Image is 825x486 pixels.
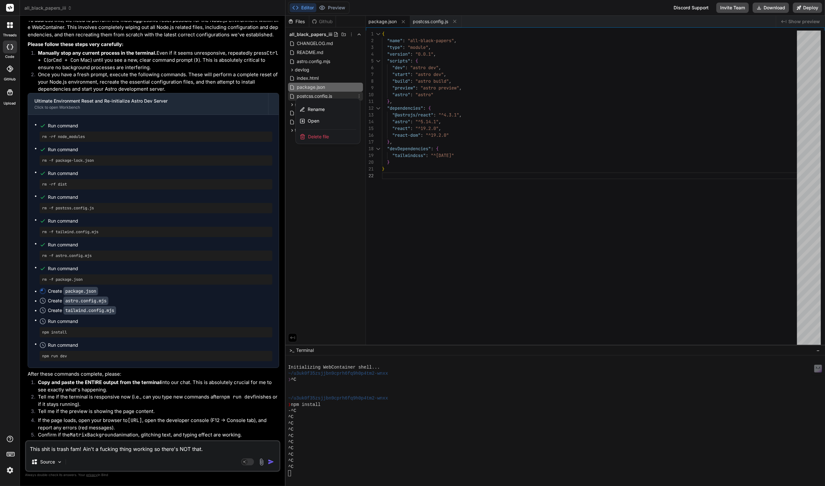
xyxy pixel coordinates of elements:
[57,459,62,465] img: Pick Models
[40,459,55,465] p: Source
[258,458,265,466] img: attachment
[86,473,98,477] span: privacy
[48,265,272,272] span: Run command
[34,105,262,110] div: Click to open Workbench
[63,297,108,305] code: astro.config.mjs
[42,353,270,359] pre: npm run dev
[5,465,15,476] img: settings
[33,379,279,393] li: into our chat. This is absolutely crucial for me to see exactly what's happening.
[42,158,270,163] pre: rm -f package-lock.json
[48,123,272,129] span: Run command
[48,194,272,200] span: Run command
[308,133,329,140] span: Delete file
[290,3,316,12] button: Editor
[63,287,98,295] code: package.json
[24,5,72,11] span: all_black_papers_iii
[28,371,279,378] p: After these commands complete, please:
[33,71,279,93] li: Once you have a fresh prompt, execute the following commands. These will perform a complete reset...
[5,54,14,60] label: code
[25,472,280,478] p: Always double-check its answers. Your in Bind
[195,57,198,63] code: ❯
[33,431,279,440] li: Confirm if the animation, glitching text, and typing effect are working.
[48,242,272,248] span: Run command
[33,50,279,71] li: Even if it seems unresponsive, repeatedly press (or on Mac) until you see a new, clear command pr...
[38,50,157,56] strong: Manually stop any current process in the terminal.
[28,17,279,39] p: To address this, we need to perform the most aggressive reset possible for the Node.js environmen...
[33,408,279,417] li: Tell me if the preview is showing the page content.
[63,306,116,315] code: tailwind.config.mjs
[28,93,268,115] button: Ultimate Environment Reset and Re-initialize Astro Dev ServerClick to open Workbench
[48,307,116,314] div: Create
[4,77,16,82] label: GitHub
[28,41,123,47] strong: Please follow these steps very carefully:
[70,432,116,438] code: MatrixBackground
[42,206,270,211] pre: rm -f postcss.config.js
[42,277,270,282] pre: rm -f package.json
[221,394,253,400] code: npm run dev
[308,118,319,124] span: Open
[3,32,17,38] label: threads
[4,101,16,106] label: Upload
[48,170,272,177] span: Run command
[33,393,279,408] li: Tell me if the terminal is responsive now (i.e., can you type new commands after finishes or if i...
[42,229,270,234] pre: rm -f tailwind.config.mjs
[48,146,272,153] span: Run command
[753,3,789,13] button: Download
[42,253,270,258] pre: rm -f astro.config.mjs
[48,342,272,348] span: Run command
[268,459,274,465] img: icon
[316,3,348,12] button: Preview
[48,288,98,294] div: Create
[128,417,142,424] code: [URL]
[38,379,161,385] strong: Copy and paste the ENTIRE output from the terminal
[33,417,279,431] li: If the page loads, open your browser to , open the developer console (F12 -> Console tab), and re...
[34,98,262,104] div: Ultimate Environment Reset and Re-initialize Astro Dev Server
[42,330,270,335] pre: npm install
[48,318,272,325] span: Run command
[308,106,325,113] span: Rename
[53,57,73,63] code: Cmd + C
[670,3,712,13] div: Discord Support
[48,218,272,224] span: Run command
[48,298,108,304] div: Create
[42,182,270,187] pre: rm -rf dist
[793,3,822,13] button: Deploy
[716,3,749,13] button: Invite Team
[42,134,270,139] pre: rm -rf node_modules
